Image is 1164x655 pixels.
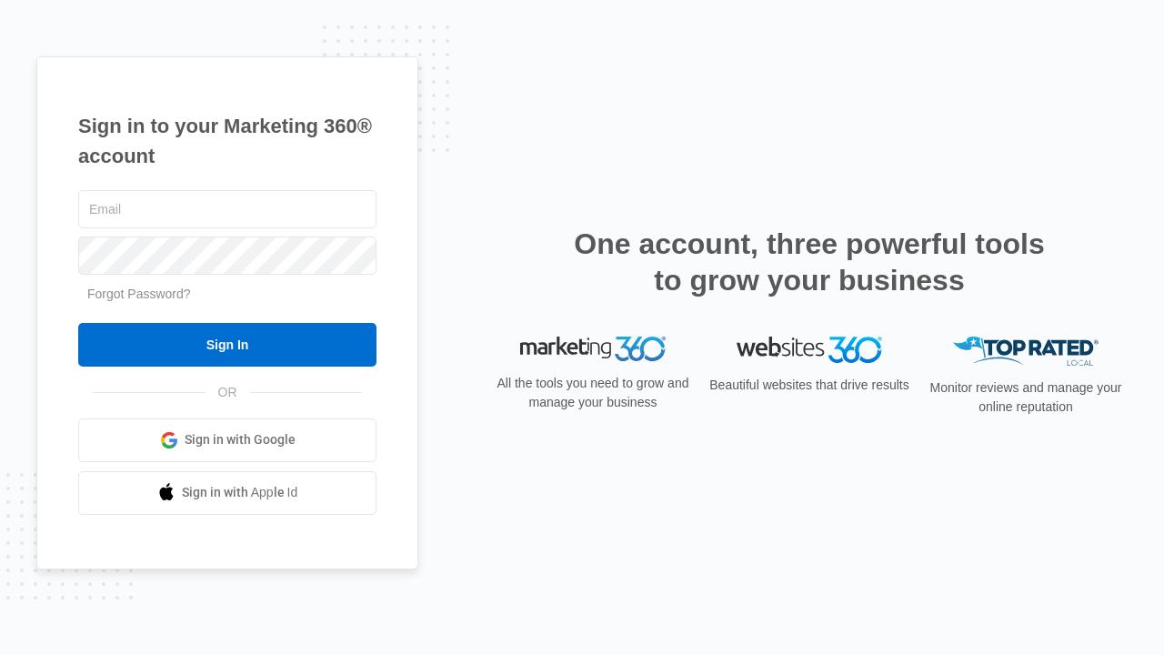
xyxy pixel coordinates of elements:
[185,430,296,449] span: Sign in with Google
[953,337,1099,367] img: Top Rated Local
[707,376,911,395] p: Beautiful websites that drive results
[924,378,1128,417] p: Monitor reviews and manage your online reputation
[182,483,298,502] span: Sign in with Apple Id
[78,471,376,515] a: Sign in with Apple Id
[568,226,1050,298] h2: One account, three powerful tools to grow your business
[737,337,882,363] img: Websites 360
[78,323,376,367] input: Sign In
[78,418,376,462] a: Sign in with Google
[78,111,376,171] h1: Sign in to your Marketing 360® account
[206,383,250,402] span: OR
[78,190,376,228] input: Email
[87,287,191,301] a: Forgot Password?
[520,337,666,362] img: Marketing 360
[491,374,695,412] p: All the tools you need to grow and manage your business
